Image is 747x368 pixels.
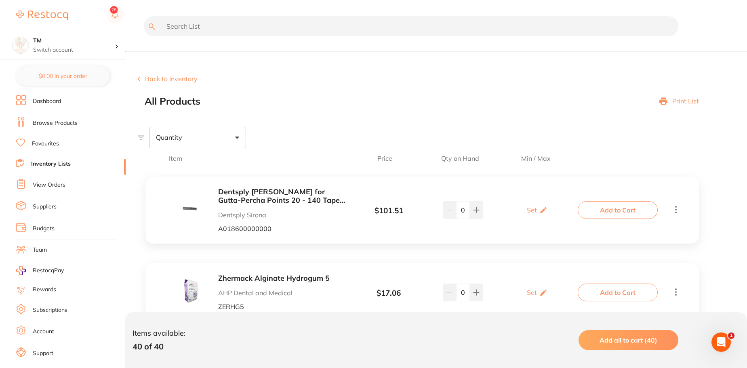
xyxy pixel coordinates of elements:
[33,97,61,105] a: Dashboard
[342,155,428,162] span: Price
[16,266,26,275] img: RestocqPay
[169,155,341,162] span: Item
[527,289,537,296] p: Set
[133,329,185,338] p: Items available:
[156,134,182,141] span: Quantity
[33,246,47,254] a: Team
[711,332,731,352] iframe: Intercom live chat
[33,306,67,314] a: Subscriptions
[218,225,346,232] p: A018600000000
[32,140,59,148] a: Favourites
[33,286,56,294] a: Rewards
[346,206,431,215] div: $ 101.51
[346,289,431,298] div: $ 17.06
[177,194,205,223] img: ZS5qcGc
[492,155,579,162] span: Min / Max
[16,66,109,86] button: $0.00 in your order
[218,289,346,297] p: AHP Dental and Medical
[218,303,346,310] p: ZERHG5
[33,181,65,189] a: View Orders
[728,332,734,339] span: 1
[33,328,54,336] a: Account
[33,267,64,275] span: RestocqPay
[144,16,678,36] input: Search List
[177,277,205,305] img: Zy0xMzE4ODQ
[579,330,678,350] button: Add all to cart (40)
[578,284,658,301] button: Add to Cart
[672,97,699,105] p: Print List
[13,37,29,53] img: TM
[33,46,115,54] p: Switch account
[133,342,185,351] p: 40 of 40
[137,75,198,82] button: Back to Inventory
[578,201,658,219] button: Add to Cart
[33,225,55,233] a: Budgets
[33,349,53,357] a: Support
[600,336,657,344] span: Add all to cart (40)
[527,206,537,214] p: Set
[33,37,115,45] h4: TM
[145,96,200,107] h2: All Products
[31,160,71,168] a: Inventory Lists
[33,119,78,127] a: Browse Products
[218,188,346,204] button: Dentsply [PERSON_NAME] for Gutta-Percha Points 20 - 140 Taper .02
[218,211,346,219] p: Dentsply Sirona
[428,155,492,162] span: Qty on Hand
[16,6,68,25] a: Restocq Logo
[218,274,346,283] button: Zhermack Alginate Hydrogum 5
[33,203,57,211] a: Suppliers
[16,266,64,275] a: RestocqPay
[16,11,68,20] img: Restocq Logo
